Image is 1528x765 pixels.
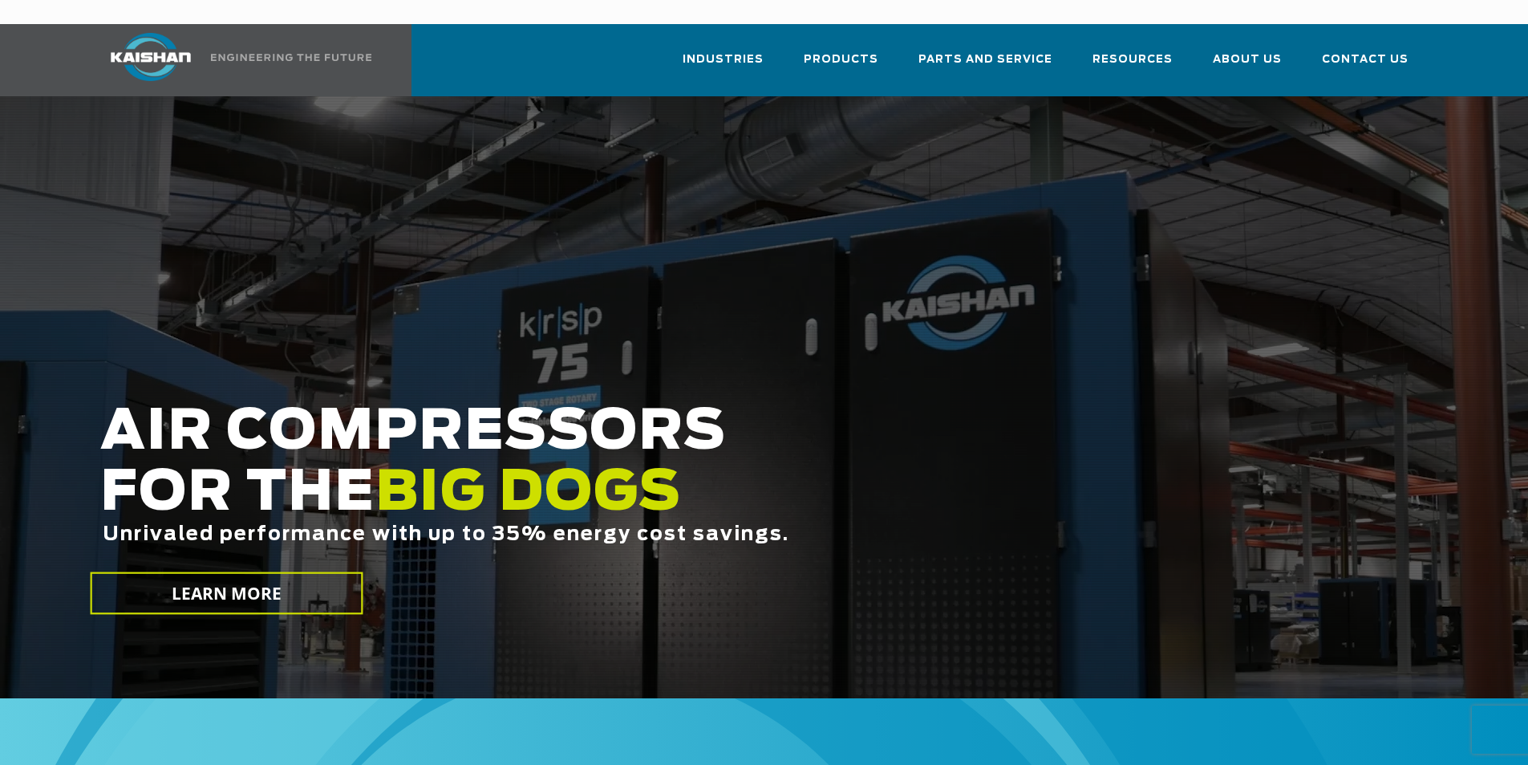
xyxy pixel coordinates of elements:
[171,582,282,605] span: LEARN MORE
[211,54,371,61] img: Engineering the future
[683,51,764,69] span: Industries
[375,466,682,521] span: BIG DOGS
[1322,39,1408,93] a: Contact Us
[1092,39,1173,93] a: Resources
[91,33,211,81] img: kaishan logo
[918,39,1052,93] a: Parts and Service
[683,39,764,93] a: Industries
[100,402,1204,596] h2: AIR COMPRESSORS FOR THE
[804,39,878,93] a: Products
[1213,51,1282,69] span: About Us
[91,24,375,96] a: Kaishan USA
[918,51,1052,69] span: Parts and Service
[1322,51,1408,69] span: Contact Us
[1213,39,1282,93] a: About Us
[1092,51,1173,69] span: Resources
[90,572,363,615] a: LEARN MORE
[103,525,789,544] span: Unrivaled performance with up to 35% energy cost savings.
[804,51,878,69] span: Products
